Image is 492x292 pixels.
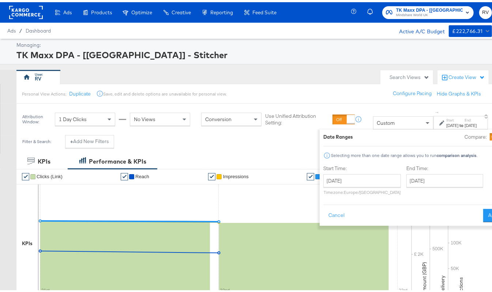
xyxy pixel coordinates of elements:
strong: comparison analysis [437,150,477,156]
a: ✔ [208,171,215,178]
span: Mindshare World UK [396,10,463,16]
span: Products [91,7,112,13]
div: Personal View Actions: [22,89,66,95]
label: Compare: [465,131,487,138]
span: Ads [63,7,72,13]
button: Hide Graphs & KPIs [437,88,481,95]
a: ✔ [121,171,128,178]
button: £222,766.31 [449,23,492,35]
div: Save, edit and delete options are unavailable for personal view. [104,89,227,95]
span: Reach [135,172,149,177]
a: ✔ [307,171,314,178]
button: Cancel [323,207,350,220]
div: TK Maxx DPA - [[GEOGRAPHIC_DATA]] - Stitcher [16,46,490,59]
div: Filter & Search: [22,137,52,142]
div: RV [35,73,42,80]
span: ↑ [434,109,441,112]
text: Delivery [439,273,446,292]
strong: to [458,120,465,126]
span: Reporting [210,7,233,13]
div: Selecting more than one date range allows you to run . [331,151,478,156]
div: Search Views [390,72,429,79]
div: Managing: [16,40,490,46]
button: +Add New Filters [65,133,114,146]
span: Creative [172,7,191,13]
a: ✔ [22,171,29,178]
span: Conversion [205,114,232,120]
div: [DATE] [465,120,477,126]
div: Create View [448,72,485,79]
div: Performance & KPIs [89,155,146,164]
span: Ads [7,26,16,31]
strong: + [70,136,73,143]
a: Dashboard [26,26,51,31]
div: Attribution Window: [22,112,51,122]
div: [DATE] [446,120,458,126]
div: Active A/C Budget [391,23,445,34]
button: RV [479,4,492,17]
span: TK Maxx DPA - [[GEOGRAPHIC_DATA]] - Stitcher [396,4,463,12]
span: Feed Suite [252,7,277,13]
label: End: [465,116,477,120]
span: No Views [134,114,155,120]
label: Use Unified Attribution Setting: [265,111,330,124]
p: Timezone: Europe/[GEOGRAPHIC_DATA] [323,187,401,193]
span: RV [482,6,489,15]
div: KPIs [38,155,50,164]
span: Clicks (Link) [37,172,63,177]
text: Amount (GBP) [421,260,428,292]
label: End Time: [406,163,486,170]
div: KPIs [22,238,33,245]
label: Start Time: [323,163,401,170]
span: / [16,26,26,31]
div: Date Ranges [323,131,353,138]
span: Impressions [223,172,248,177]
button: Duplicate [69,88,91,95]
span: 1 Day Clicks [59,114,87,120]
span: Optimize [131,7,152,13]
button: TK Maxx DPA - [[GEOGRAPHIC_DATA]] - StitcherMindshare World UK [382,4,474,17]
div: £222,766.31 [452,25,483,34]
label: Start: [446,116,458,120]
text: Actions [458,275,464,292]
span: Custom [377,117,395,124]
button: Configure Pacing [388,85,437,98]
